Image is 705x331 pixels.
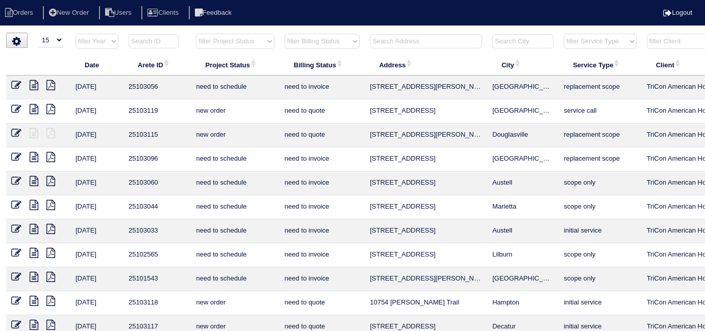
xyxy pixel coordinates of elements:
td: scope only [559,171,641,195]
td: need to invoice [280,75,365,99]
th: City: activate to sort column ascending [487,54,559,75]
td: need to schedule [191,171,279,195]
td: initial service [559,291,641,315]
td: need to schedule [191,195,279,219]
td: 25103044 [123,195,191,219]
td: [GEOGRAPHIC_DATA] [487,75,559,99]
input: Search City [492,34,553,48]
td: need to schedule [191,243,279,267]
td: [STREET_ADDRESS][PERSON_NAME] [365,123,487,147]
td: [STREET_ADDRESS] [365,99,487,123]
td: Hampton [487,291,559,315]
td: 25101543 [123,267,191,291]
td: [DATE] [70,75,123,99]
td: need to schedule [191,147,279,171]
td: need to quote [280,291,365,315]
td: 25103096 [123,147,191,171]
td: need to invoice [280,267,365,291]
td: [DATE] [70,267,123,291]
th: Service Type: activate to sort column ascending [559,54,641,75]
td: 25103119 [123,99,191,123]
td: [DATE] [70,147,123,171]
td: [DATE] [70,171,123,195]
td: [GEOGRAPHIC_DATA] [487,267,559,291]
td: 25103118 [123,291,191,315]
th: Address: activate to sort column ascending [365,54,487,75]
td: 25103060 [123,171,191,195]
a: Logout [663,9,692,16]
td: initial service [559,219,641,243]
td: Lilburn [487,243,559,267]
td: [DATE] [70,99,123,123]
td: scope only [559,243,641,267]
td: Marietta [487,195,559,219]
td: [GEOGRAPHIC_DATA] [487,99,559,123]
li: Users [99,6,140,20]
td: need to quote [280,99,365,123]
li: New Order [43,6,97,20]
td: [STREET_ADDRESS][PERSON_NAME] [365,267,487,291]
td: need to schedule [191,219,279,243]
td: [STREET_ADDRESS] [365,219,487,243]
td: replacement scope [559,123,641,147]
th: Arete ID: activate to sort column ascending [123,54,191,75]
td: [DATE] [70,219,123,243]
th: Project Status: activate to sort column ascending [191,54,279,75]
td: [STREET_ADDRESS] [365,171,487,195]
td: [DATE] [70,291,123,315]
td: new order [191,291,279,315]
td: need to invoice [280,171,365,195]
td: [DATE] [70,243,123,267]
td: need to invoice [280,219,365,243]
td: need to schedule [191,267,279,291]
td: [DATE] [70,123,123,147]
td: new order [191,123,279,147]
td: need to invoice [280,147,365,171]
td: service call [559,99,641,123]
input: Search ID [129,34,179,48]
td: new order [191,99,279,123]
li: Feedback [189,6,240,20]
td: 25103115 [123,123,191,147]
td: [STREET_ADDRESS] [365,195,487,219]
td: need to invoice [280,195,365,219]
li: Clients [141,6,187,20]
td: [DATE] [70,195,123,219]
a: Clients [141,9,187,16]
td: 25102565 [123,243,191,267]
td: [STREET_ADDRESS] [365,147,487,171]
td: Austell [487,171,559,195]
th: Billing Status: activate to sort column ascending [280,54,365,75]
td: [STREET_ADDRESS] [365,243,487,267]
td: [GEOGRAPHIC_DATA] [487,147,559,171]
td: need to schedule [191,75,279,99]
a: Users [99,9,140,16]
td: Douglasville [487,123,559,147]
td: [STREET_ADDRESS][PERSON_NAME] [365,75,487,99]
th: Date [70,54,123,75]
td: need to invoice [280,243,365,267]
td: 10754 [PERSON_NAME] Trail [365,291,487,315]
a: New Order [43,9,97,16]
td: scope only [559,195,641,219]
td: 25103056 [123,75,191,99]
td: 25103033 [123,219,191,243]
td: need to quote [280,123,365,147]
td: scope only [559,267,641,291]
td: Austell [487,219,559,243]
td: replacement scope [559,147,641,171]
input: Search Address [370,34,482,48]
td: replacement scope [559,75,641,99]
